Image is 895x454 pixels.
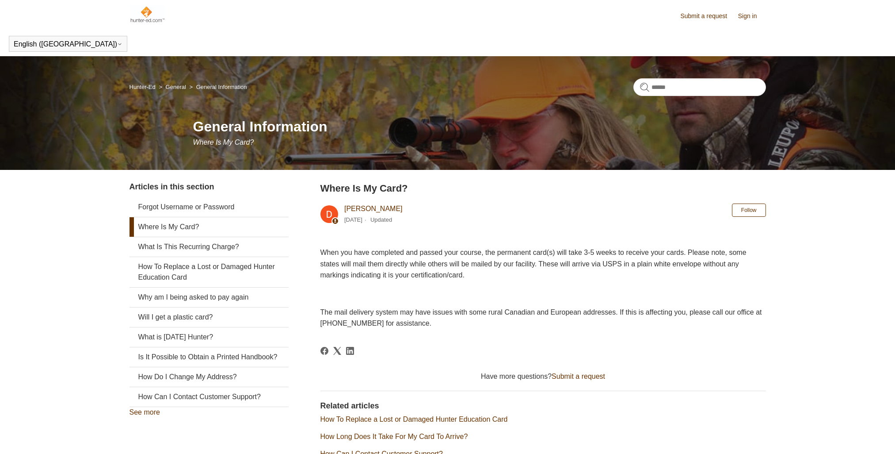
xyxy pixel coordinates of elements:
a: How Can I Contact Customer Support? [129,387,289,407]
li: General Information [187,84,247,90]
li: General [157,84,187,90]
span: Where Is My Card? [193,139,254,146]
svg: Share this page on Facebook [320,347,328,355]
a: General Information [196,84,247,90]
h2: Related articles [320,400,766,412]
svg: Share this page on X Corp [333,347,341,355]
a: Sign in [738,12,766,21]
a: Is It Possible to Obtain a Printed Handbook? [129,347,289,367]
a: See more [129,408,160,416]
a: Will I get a plastic card? [129,308,289,327]
a: General [166,84,186,90]
a: Where Is My Card? [129,217,289,237]
a: What is [DATE] Hunter? [129,327,289,347]
a: X Corp [333,347,341,355]
svg: Share this page on LinkedIn [346,347,354,355]
div: Chat Support [838,424,889,447]
a: [PERSON_NAME] [344,205,403,212]
a: Submit a request [680,12,736,21]
input: Search [633,78,766,96]
a: How Do I Change My Address? [129,367,289,387]
li: Hunter-Ed [129,84,157,90]
a: Why am I being asked to pay again [129,288,289,307]
span: The mail delivery system may have issues with some rural Canadian and European addresses. If this... [320,308,762,327]
a: What Is This Recurring Charge? [129,237,289,257]
a: Submit a request [552,373,605,380]
a: Facebook [320,347,328,355]
span: When you have completed and passed your course, the permanent card(s) will take 3-5 weeks to rece... [320,249,746,279]
h1: General Information [193,116,766,137]
button: English ([GEOGRAPHIC_DATA]) [14,40,122,48]
a: Hunter-Ed [129,84,156,90]
li: Updated [370,216,392,223]
h2: Where Is My Card? [320,181,766,196]
a: Forgot Username or Password [129,197,289,217]
a: How Long Does It Take For My Card To Arrive? [320,433,468,440]
a: How To Replace a Lost or Damaged Hunter Education Card [129,257,289,287]
a: LinkedIn [346,347,354,355]
img: Hunter-Ed Help Center home page [129,5,165,23]
time: 03/04/2024, 09:46 [344,216,362,223]
span: Articles in this section [129,182,214,191]
button: Follow Article [732,204,766,217]
a: How To Replace a Lost or Damaged Hunter Education Card [320,416,508,423]
div: Have more questions? [320,371,766,382]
